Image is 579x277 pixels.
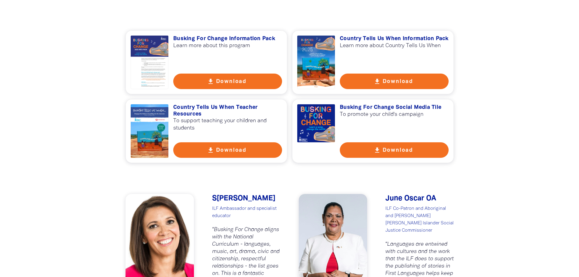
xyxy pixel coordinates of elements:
p: ILF Co-Patron and Aboriginal and [PERSON_NAME] [PERSON_NAME] Islander Social Justice Commissioner [385,205,454,234]
button: get_app Download [340,142,449,158]
i: get_app [207,78,214,85]
button: get_app Download [340,74,449,89]
i: get_app [207,147,214,154]
i: get_app [374,147,381,154]
span: June Oscar OA [385,195,436,202]
i: get_app [374,78,381,85]
h3: Country Tells Us When Teacher Resources [173,104,282,117]
span: S﻿[PERSON_NAME] [212,195,275,202]
h3: Busking For Change Information Pack [173,36,282,42]
button: get_app Download [173,142,282,158]
button: get_app Download [173,74,282,89]
h3: Country Tells Us When Information Pack [340,36,449,42]
p: ILF Ambassador and specialist educator [212,205,281,220]
h3: Busking For Change Social Media Tile [340,104,449,111]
